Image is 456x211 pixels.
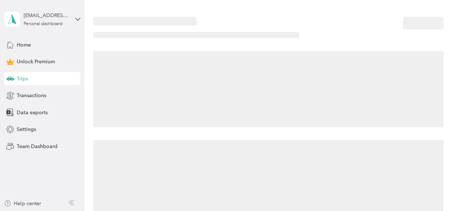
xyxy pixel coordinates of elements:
iframe: Everlance-gr Chat Button Frame [415,170,456,211]
span: Home [17,41,31,49]
button: Help center [4,200,41,207]
span: Trips [17,75,28,83]
span: Transactions [17,92,46,99]
span: Team Dashboard [17,143,58,150]
div: [EMAIL_ADDRESS][DOMAIN_NAME] [24,12,69,19]
span: Settings [17,126,36,133]
span: Data exports [17,109,48,116]
div: Personal dashboard [24,22,63,26]
span: Unlock Premium [17,58,55,65]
